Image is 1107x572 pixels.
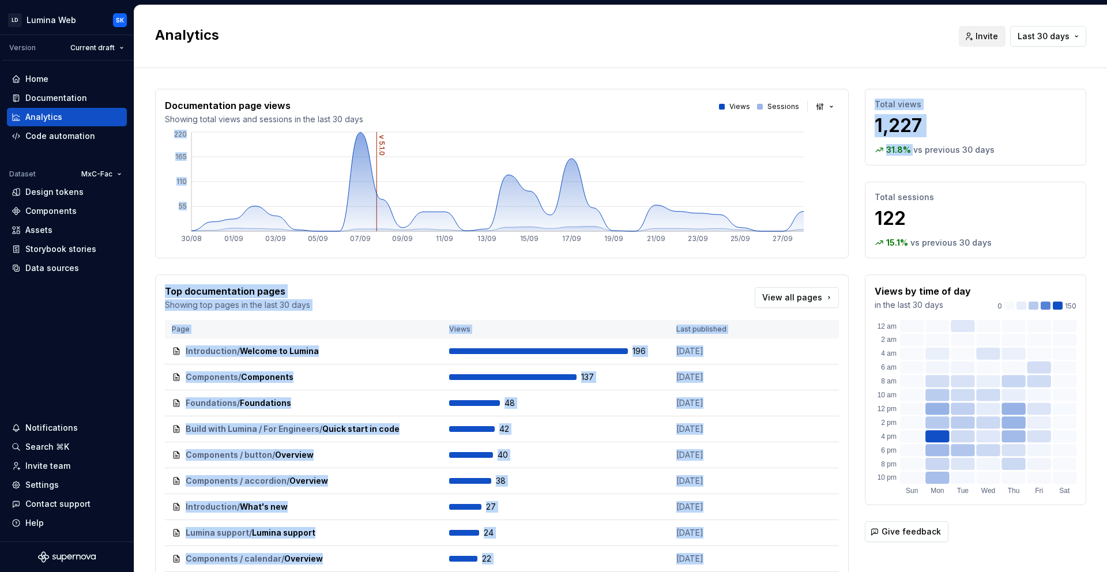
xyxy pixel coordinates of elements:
[875,207,1076,230] p: 122
[25,224,52,236] div: Assets
[731,234,750,243] tspan: 25/09
[7,438,127,456] button: Search ⌘K
[392,234,413,243] tspan: 09/09
[81,170,112,179] span: MxC-Fac
[165,320,442,338] th: Page
[882,526,941,537] span: Give feedback
[179,202,187,210] tspan: 55
[238,371,241,383] span: /
[175,152,187,161] tspan: 165
[881,432,897,441] text: 4 pm
[186,501,237,513] span: Introduction
[2,7,131,32] button: LDLumina WebSK
[669,320,770,338] th: Last published
[881,460,897,468] text: 8 pm
[7,108,127,126] a: Analytics
[997,302,1076,311] div: 150
[486,501,516,513] span: 27
[499,423,529,435] span: 42
[176,177,187,186] tspan: 110
[25,479,59,491] div: Settings
[878,405,897,413] text: 12 pm
[25,517,44,529] div: Help
[25,243,96,255] div: Storybook stories
[7,240,127,258] a: Storybook stories
[7,419,127,437] button: Notifications
[25,130,95,142] div: Code automation
[878,322,897,330] text: 12 am
[520,234,539,243] tspan: 15/09
[865,521,948,542] button: Give feedback
[875,99,1076,110] p: Total views
[7,495,127,513] button: Contact support
[881,336,897,344] text: 2 am
[913,144,995,156] p: vs previous 30 days
[165,99,363,112] p: Documentation page views
[289,475,328,487] span: Overview
[875,191,1076,203] p: Total sessions
[25,262,79,274] div: Data sources
[931,487,944,495] text: Mon
[76,166,127,182] button: MxC-Fac
[165,284,310,298] p: Top documentation pages
[442,320,669,338] th: Views
[240,345,319,357] span: Welcome to Lumina
[875,284,971,298] p: Views by time of day
[875,299,971,311] p: in the last 30 days
[773,234,793,243] tspan: 27/09
[881,349,897,357] text: 4 am
[8,13,22,27] div: LD
[224,234,243,243] tspan: 01/09
[308,234,328,243] tspan: 05/09
[284,553,323,565] span: Overview
[186,371,238,383] span: Components
[186,345,237,357] span: Introduction
[484,527,514,539] span: 24
[240,501,288,513] span: What's new
[604,234,623,243] tspan: 19/09
[25,92,87,104] div: Documentation
[287,475,289,487] span: /
[38,551,96,563] svg: Supernova Logo
[25,205,77,217] div: Components
[186,527,249,539] span: Lumina support
[767,102,799,111] p: Sessions
[676,345,763,357] p: [DATE]
[322,423,400,435] span: Quick start in code
[186,423,319,435] span: Build with Lumina / For Engineers
[1018,31,1070,42] span: Last 30 days
[25,460,70,472] div: Invite team
[676,475,763,487] p: [DATE]
[886,144,911,156] p: 31.8 %
[249,527,252,539] span: /
[581,371,611,383] span: 137
[755,287,839,308] a: View all pages
[562,234,581,243] tspan: 17/09
[7,202,127,220] a: Components
[1010,26,1086,47] button: Last 30 days
[241,371,293,383] span: Components
[155,26,945,44] h2: Analytics
[65,40,129,56] button: Current draft
[174,130,187,138] tspan: 220
[7,89,127,107] a: Documentation
[676,423,763,435] p: [DATE]
[910,237,992,249] p: vs previous 30 days
[319,423,322,435] span: /
[9,43,36,52] div: Version
[281,553,284,565] span: /
[378,135,386,156] tspan: v 5.1.0
[997,302,1002,311] p: 0
[25,441,69,453] div: Search ⌘K
[186,449,272,461] span: Components / button
[25,186,84,198] div: Design tokens
[881,377,897,385] text: 8 am
[25,73,48,85] div: Home
[165,299,310,311] p: Showing top pages in the last 30 days
[976,31,998,42] span: Invite
[676,371,763,383] p: [DATE]
[881,419,897,427] text: 2 pm
[181,234,202,243] tspan: 30/08
[676,527,763,539] p: [DATE]
[906,487,918,495] text: Sun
